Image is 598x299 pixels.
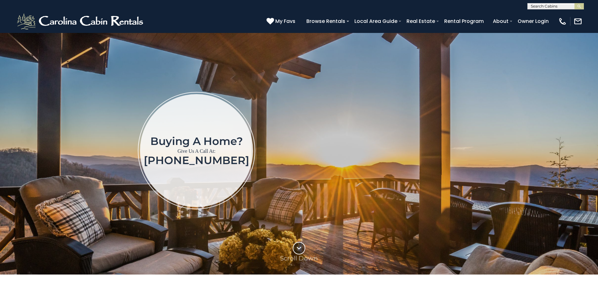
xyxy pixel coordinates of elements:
a: My Favs [267,17,297,25]
p: Give Us A Call At: [144,147,249,156]
p: Scroll Down [280,254,318,262]
a: Rental Program [441,16,487,27]
a: Browse Rentals [303,16,348,27]
img: phone-regular-white.png [558,17,567,26]
iframe: New Contact Form [356,66,561,235]
a: [PHONE_NUMBER] [144,154,249,167]
span: My Favs [275,17,295,25]
img: mail-regular-white.png [574,17,582,26]
a: Real Estate [403,16,438,27]
h1: Buying a home? [144,136,249,147]
a: Local Area Guide [351,16,401,27]
a: About [490,16,512,27]
a: Owner Login [514,16,552,27]
img: White-1-2.png [16,12,146,31]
